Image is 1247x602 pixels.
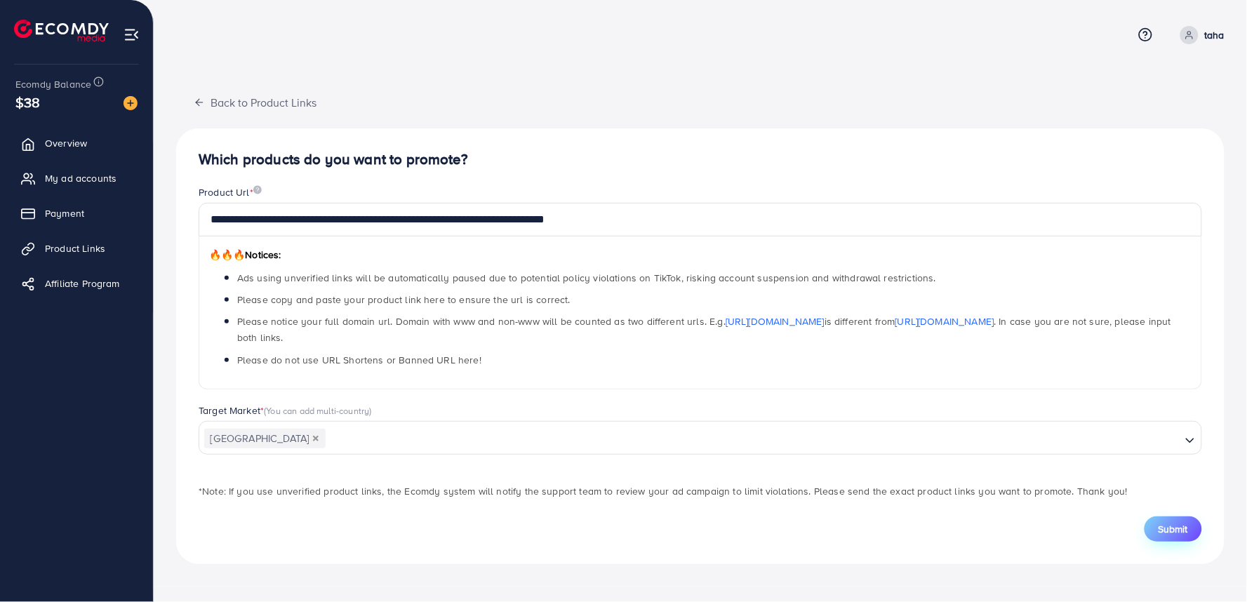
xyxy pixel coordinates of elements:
[895,314,994,328] a: [URL][DOMAIN_NAME]
[124,96,138,110] img: image
[15,92,40,112] span: $38
[237,293,571,307] span: Please copy and paste your product link here to ensure the url is correct.
[1175,26,1225,44] a: taha
[1187,539,1236,591] iframe: Chat
[11,129,142,157] a: Overview
[176,87,334,117] button: Back to Product Links
[726,314,825,328] a: [URL][DOMAIN_NAME]
[45,206,84,220] span: Payment
[264,404,371,417] span: (You can add multi-country)
[237,314,1171,345] span: Please notice your full domain url. Domain with www and non-www will be counted as two different ...
[199,151,1202,168] h4: Which products do you want to promote?
[237,271,936,285] span: Ads using unverified links will be automatically paused due to potential policy violations on Tik...
[1145,516,1202,542] button: Submit
[124,27,140,43] img: menu
[11,164,142,192] a: My ad accounts
[253,185,262,194] img: image
[11,234,142,262] a: Product Links
[199,185,262,199] label: Product Url
[45,241,105,255] span: Product Links
[45,276,120,290] span: Affiliate Program
[45,136,87,150] span: Overview
[199,483,1202,500] p: *Note: If you use unverified product links, the Ecomdy system will notify the support team to rev...
[15,77,91,91] span: Ecomdy Balance
[209,248,245,262] span: 🔥🔥🔥
[327,428,1180,450] input: Search for option
[1204,27,1225,44] p: taha
[209,248,281,262] span: Notices:
[199,403,372,417] label: Target Market
[1159,522,1188,536] span: Submit
[11,269,142,297] a: Affiliate Program
[237,353,481,367] span: Please do not use URL Shortens or Banned URL here!
[14,20,109,41] img: logo
[11,199,142,227] a: Payment
[199,421,1202,455] div: Search for option
[204,429,326,448] span: [GEOGRAPHIC_DATA]
[45,171,116,185] span: My ad accounts
[312,435,319,442] button: Deselect Pakistan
